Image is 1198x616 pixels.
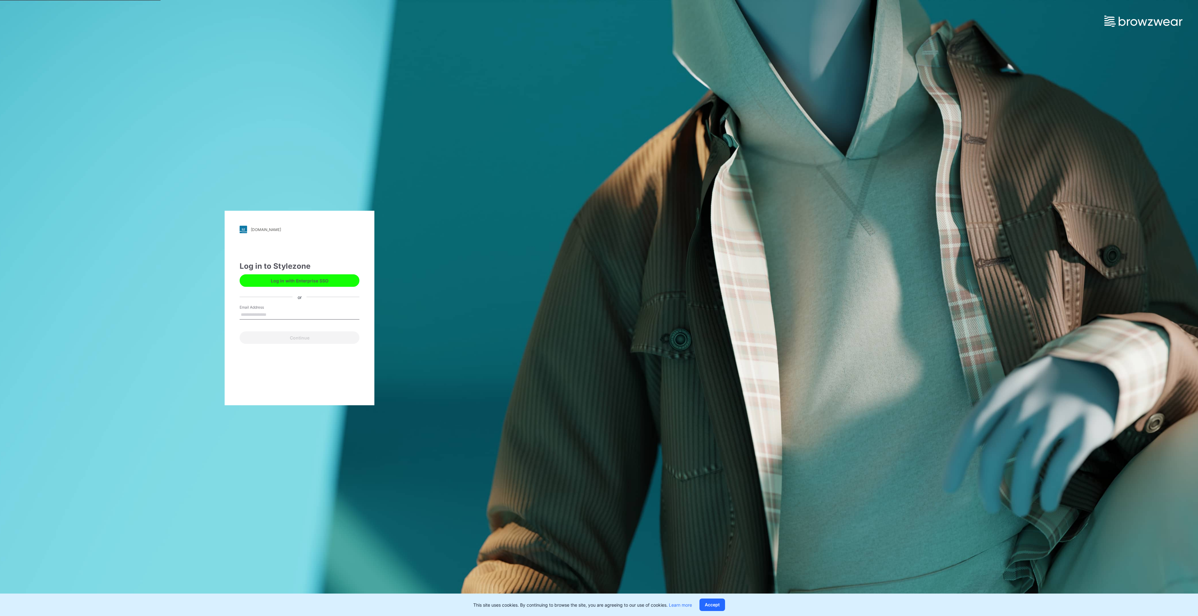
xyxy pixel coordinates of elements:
[240,226,359,233] a: [DOMAIN_NAME]
[699,599,725,611] button: Accept
[473,602,692,608] p: This site uses cookies. By continuing to browse the site, you are agreeing to our use of cookies.
[240,305,283,310] label: Email Address
[669,602,692,608] a: Learn more
[293,294,307,300] div: or
[1104,16,1182,27] img: browzwear-logo.e42bd6dac1945053ebaf764b6aa21510.svg
[251,227,281,232] div: [DOMAIN_NAME]
[240,261,359,272] div: Log in to Stylezone
[240,226,247,233] img: stylezone-logo.562084cfcfab977791bfbf7441f1a819.svg
[240,274,359,287] button: Log in with Enterprise SSO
